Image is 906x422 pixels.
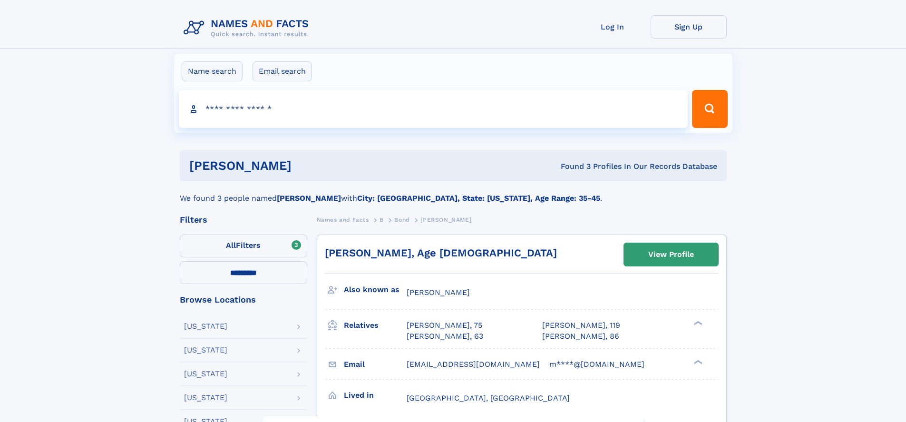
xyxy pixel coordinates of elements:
span: [PERSON_NAME] [420,216,471,223]
h3: Also known as [344,282,407,298]
a: [PERSON_NAME], 86 [542,331,619,342]
h3: Lived in [344,387,407,403]
div: ❯ [692,320,703,326]
div: View Profile [648,244,694,265]
div: ❯ [692,359,703,365]
a: [PERSON_NAME], 75 [407,320,482,331]
a: Sign Up [651,15,727,39]
span: [EMAIL_ADDRESS][DOMAIN_NAME] [407,360,540,369]
img: Logo Names and Facts [180,15,317,41]
span: [PERSON_NAME] [407,288,470,297]
div: Browse Locations [180,295,307,304]
label: Filters [180,235,307,257]
b: City: [GEOGRAPHIC_DATA], State: [US_STATE], Age Range: 35-45 [357,194,600,203]
a: [PERSON_NAME], 63 [407,331,483,342]
button: Search Button [692,90,727,128]
span: Bond [394,216,409,223]
div: [US_STATE] [184,346,227,354]
a: [PERSON_NAME], 119 [542,320,620,331]
h3: Relatives [344,317,407,334]
div: [US_STATE] [184,394,227,402]
div: [US_STATE] [184,370,227,378]
span: B [380,216,384,223]
a: Log In [575,15,651,39]
label: Name search [182,61,243,81]
h3: Email [344,356,407,373]
a: [PERSON_NAME], Age [DEMOGRAPHIC_DATA] [325,247,557,259]
span: [GEOGRAPHIC_DATA], [GEOGRAPHIC_DATA] [407,393,570,402]
b: [PERSON_NAME] [277,194,341,203]
div: We found 3 people named with . [180,181,727,204]
a: View Profile [624,243,718,266]
a: Names and Facts [317,214,369,226]
div: Found 3 Profiles In Our Records Database [426,161,717,172]
input: search input [179,90,688,128]
h1: [PERSON_NAME] [189,160,426,172]
a: Bond [394,214,409,226]
div: Filters [180,216,307,224]
div: [US_STATE] [184,323,227,330]
label: Email search [253,61,312,81]
a: B [380,214,384,226]
span: All [226,241,236,250]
